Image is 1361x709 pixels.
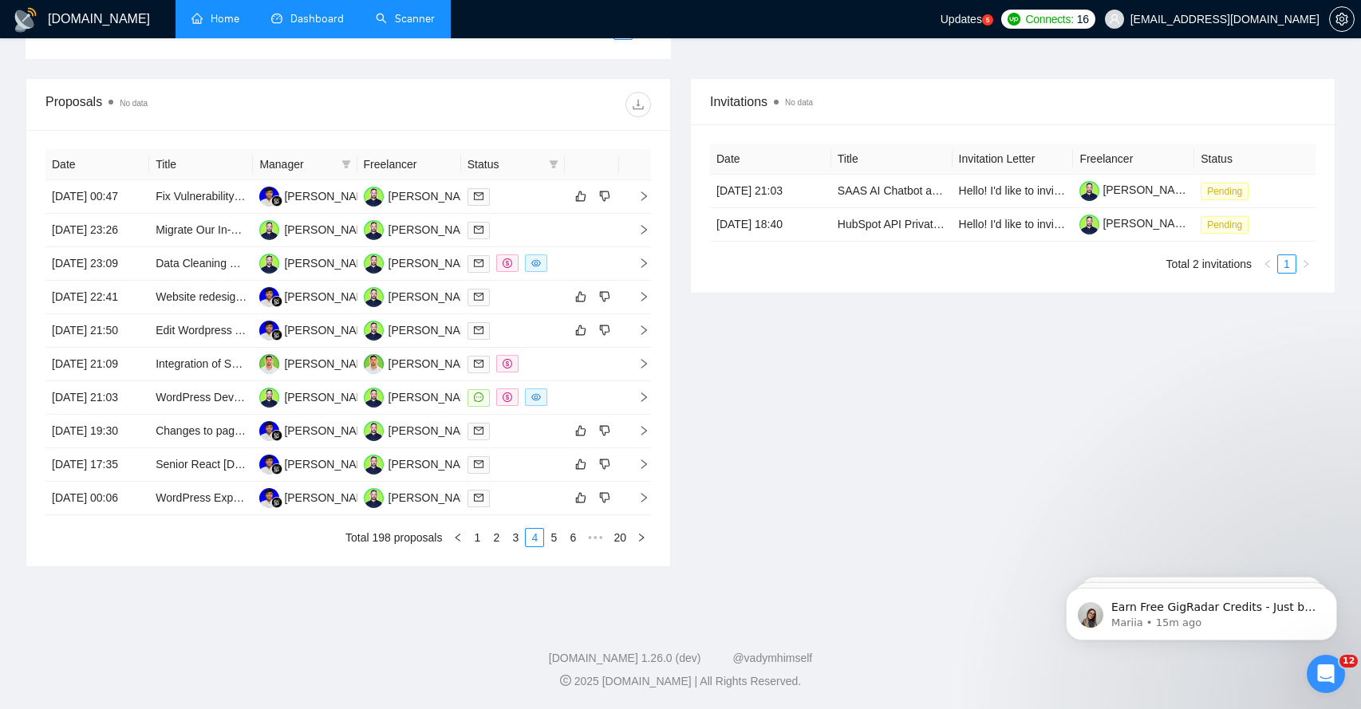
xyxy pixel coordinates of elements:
[474,359,483,368] span: mail
[271,13,282,24] span: dashboard
[609,529,631,546] a: 20
[545,529,562,546] a: 5
[595,455,614,474] button: dislike
[1194,144,1316,175] th: Status
[1339,655,1358,668] span: 12
[364,290,480,302] a: SK[PERSON_NAME]
[448,528,467,547] button: left
[599,491,610,504] span: dislike
[259,455,279,475] img: FR
[1301,259,1311,269] span: right
[1296,254,1316,274] li: Next Page
[259,356,376,369] a: AC[PERSON_NAME]
[1307,655,1345,693] iframe: Intercom live chat
[149,381,253,415] td: WordPress Developer Needed to Build Custom Logistics Form
[290,12,344,26] span: Dashboard
[599,190,610,203] span: dislike
[710,208,831,242] td: [DATE] 18:40
[156,290,296,303] a: Website redesign wordpress
[284,355,376,372] div: [PERSON_NAME]
[1079,217,1194,230] a: [PERSON_NAME]
[571,187,590,206] button: like
[259,254,279,274] img: SK
[271,430,282,441] img: gigradar-bm.png
[503,359,512,368] span: dollar
[571,421,590,440] button: like
[594,21,613,40] li: Previous Page
[364,254,384,274] img: SK
[13,673,1348,690] div: 2025 [DOMAIN_NAME] | All Rights Reserved.
[345,528,442,547] li: Total 198 proposals
[571,455,590,474] button: like
[595,488,614,507] button: dislike
[507,529,524,546] a: 3
[564,529,582,546] a: 6
[632,528,651,547] button: right
[364,490,480,503] a: SK[PERSON_NAME]
[831,144,953,175] th: Title
[1077,10,1089,28] span: 16
[156,190,373,203] a: Fix Vulnerability in WordPress Plugin 0.2.46
[1079,215,1099,234] img: c1_CvyS9CxCoSJC3mD3BH92RPhVJClFqPvkRQBDCSy2tztzXYjDvTSff_hzb3jbmjQ
[1296,254,1316,274] button: right
[259,256,376,269] a: SK[PERSON_NAME]
[364,421,384,441] img: SK
[467,156,542,173] span: Status
[156,324,464,337] a: Edit Wordpress Theme page templates for new header/footers
[259,223,376,235] a: SK[PERSON_NAME]
[571,321,590,340] button: like
[45,281,149,314] td: [DATE] 22:41
[259,187,279,207] img: FR
[389,422,480,439] div: [PERSON_NAME]
[599,290,610,303] span: dislike
[625,459,649,470] span: right
[595,421,614,440] button: dislike
[453,533,463,542] span: left
[45,247,149,281] td: [DATE] 23:09
[575,290,586,303] span: like
[284,321,376,339] div: [PERSON_NAME]
[468,529,486,546] a: 1
[389,355,480,372] div: [PERSON_NAME]
[149,482,253,515] td: WordPress Expert Needed for Site Updates and Design Enhancements
[487,529,505,546] a: 2
[1329,6,1355,32] button: setting
[149,247,253,281] td: Data Cleaning and Backend Bug Fixing for Cannabis App
[1079,181,1099,201] img: c1_CvyS9CxCoSJC3mD3BH92RPhVJClFqPvkRQBDCSy2tztzXYjDvTSff_hzb3jbmjQ
[156,491,509,504] a: WordPress Expert Needed for Site Updates and Design Enhancements
[838,184,1222,197] a: SAAS AI Chatbot and Social ECommerce Platform Development and Delivery
[271,497,282,508] img: gigradar-bm.png
[259,423,376,436] a: FR[PERSON_NAME]
[389,455,480,473] div: [PERSON_NAME]
[1073,144,1194,175] th: Freelancer
[45,214,149,247] td: [DATE] 23:26
[1330,13,1354,26] span: setting
[156,257,440,270] a: Data Cleaning and Backend Bug Fixing for Cannabis App
[364,223,480,235] a: SK[PERSON_NAME]
[364,321,384,341] img: SK
[364,187,384,207] img: SK
[149,348,253,381] td: Integration of Smart Lead with Clay and Outlook
[608,528,632,547] li: 20
[526,529,543,546] a: 4
[364,220,384,240] img: SK
[284,288,376,305] div: [PERSON_NAME]
[259,287,279,307] img: FR
[531,392,541,402] span: eye
[364,287,384,307] img: SK
[625,258,649,269] span: right
[284,422,376,439] div: [PERSON_NAME]
[149,180,253,214] td: Fix Vulnerability in WordPress Plugin 0.2.46
[156,223,414,236] a: Migrate Our In-App Chat Away From Twilio Chat API
[284,254,376,272] div: [PERSON_NAME]
[156,424,307,437] a: Changes to page in wordpress
[45,381,149,415] td: [DATE] 21:03
[503,392,512,402] span: dollar
[376,12,435,26] a: searchScanner
[259,321,279,341] img: FR
[364,256,480,269] a: SK[PERSON_NAME]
